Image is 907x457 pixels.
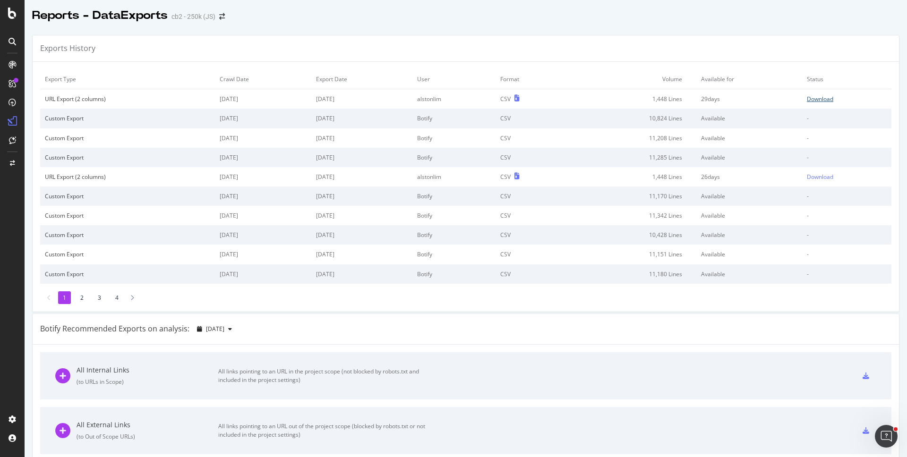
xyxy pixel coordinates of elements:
[412,186,496,206] td: Botify
[215,148,311,167] td: [DATE]
[45,134,210,142] div: Custom Export
[412,69,496,89] td: User
[807,173,833,181] div: Download
[496,128,567,148] td: CSV
[77,365,218,375] div: All Internal Links
[701,114,797,122] div: Available
[45,270,210,278] div: Custom Export
[863,372,869,379] div: csv-export
[45,95,210,103] div: URL Export (2 columns)
[496,264,567,284] td: CSV
[701,250,797,258] div: Available
[802,206,891,225] td: -
[701,270,797,278] div: Available
[500,173,511,181] div: CSV
[567,148,696,167] td: 11,285 Lines
[701,153,797,161] div: Available
[311,264,412,284] td: [DATE]
[93,291,106,304] li: 3
[45,212,210,220] div: Custom Export
[807,95,833,103] div: Download
[311,69,412,89] td: Export Date
[40,43,95,54] div: Exports History
[45,192,210,200] div: Custom Export
[567,89,696,109] td: 1,448 Lines
[802,69,891,89] td: Status
[875,425,898,448] iframe: Intercom live chat
[311,167,412,186] td: [DATE]
[701,134,797,142] div: Available
[111,291,123,304] li: 4
[496,206,567,225] td: CSV
[802,264,891,284] td: -
[863,427,869,434] div: csv-export
[802,148,891,167] td: -
[412,225,496,245] td: Botify
[45,173,210,181] div: URL Export (2 columns)
[76,291,88,304] li: 2
[193,322,236,337] button: [DATE]
[311,225,412,245] td: [DATE]
[311,186,412,206] td: [DATE]
[496,109,567,128] td: CSV
[311,148,412,167] td: [DATE]
[567,109,696,128] td: 10,824 Lines
[77,432,218,440] div: ( to Out of Scope URLs )
[219,13,225,20] div: arrow-right-arrow-left
[412,264,496,284] td: Botify
[701,212,797,220] div: Available
[218,367,431,384] div: All links pointing to an URL in the project scope (not blocked by robots.txt and included in the ...
[412,206,496,225] td: Botify
[215,245,311,264] td: [DATE]
[215,69,311,89] td: Crawl Date
[802,186,891,206] td: -
[311,89,412,109] td: [DATE]
[215,128,311,148] td: [DATE]
[412,167,496,186] td: alstonlim
[40,69,215,89] td: Export Type
[215,264,311,284] td: [DATE]
[215,89,311,109] td: [DATE]
[802,128,891,148] td: -
[567,245,696,264] td: 11,151 Lines
[696,167,802,186] td: 26 days
[701,192,797,200] div: Available
[496,225,567,245] td: CSV
[206,325,224,333] span: 2025 Aug. 14th
[45,250,210,258] div: Custom Export
[40,323,189,334] div: Botify Recommended Exports on analysis:
[496,245,567,264] td: CSV
[802,245,891,264] td: -
[696,69,802,89] td: Available for
[412,89,496,109] td: alstonlim
[215,186,311,206] td: [DATE]
[311,109,412,128] td: [DATE]
[311,206,412,225] td: [DATE]
[807,95,887,103] a: Download
[500,95,511,103] div: CSV
[412,245,496,264] td: Botify
[77,420,218,430] div: All External Links
[45,114,210,122] div: Custom Export
[45,231,210,239] div: Custom Export
[218,422,431,439] div: All links pointing to an URL out of the project scope (blocked by robots.txt or not included in t...
[567,264,696,284] td: 11,180 Lines
[412,109,496,128] td: Botify
[215,206,311,225] td: [DATE]
[567,128,696,148] td: 11,208 Lines
[58,291,71,304] li: 1
[696,89,802,109] td: 29 days
[567,206,696,225] td: 11,342 Lines
[567,225,696,245] td: 10,428 Lines
[311,128,412,148] td: [DATE]
[45,153,210,161] div: Custom Export
[171,12,215,21] div: cb2 - 250k (JS)
[215,225,311,245] td: [DATE]
[567,167,696,186] td: 1,448 Lines
[567,186,696,206] td: 11,170 Lines
[496,69,567,89] td: Format
[311,245,412,264] td: [DATE]
[802,109,891,128] td: -
[701,231,797,239] div: Available
[496,186,567,206] td: CSV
